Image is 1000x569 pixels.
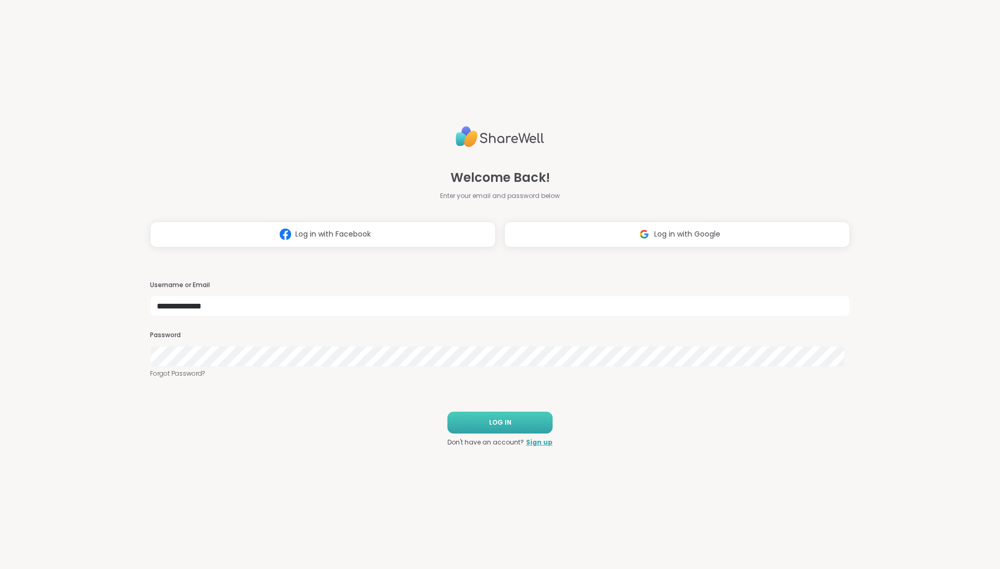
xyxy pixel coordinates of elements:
button: LOG IN [447,412,553,434]
span: Log in with Facebook [295,229,371,240]
span: Don't have an account? [447,438,524,447]
button: Log in with Google [504,221,850,248]
button: Log in with Facebook [150,221,496,248]
span: Welcome Back! [451,168,550,187]
img: ShareWell Logomark [634,225,654,244]
h3: Username or Email [150,281,850,290]
img: ShareWell Logomark [276,225,295,244]
a: Forgot Password? [150,369,850,378]
img: ShareWell Logo [456,122,544,152]
span: LOG IN [489,418,511,427]
a: Sign up [526,438,553,447]
h3: Password [150,331,850,340]
span: Log in with Google [654,229,720,240]
span: Enter your email and password below [440,191,560,201]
